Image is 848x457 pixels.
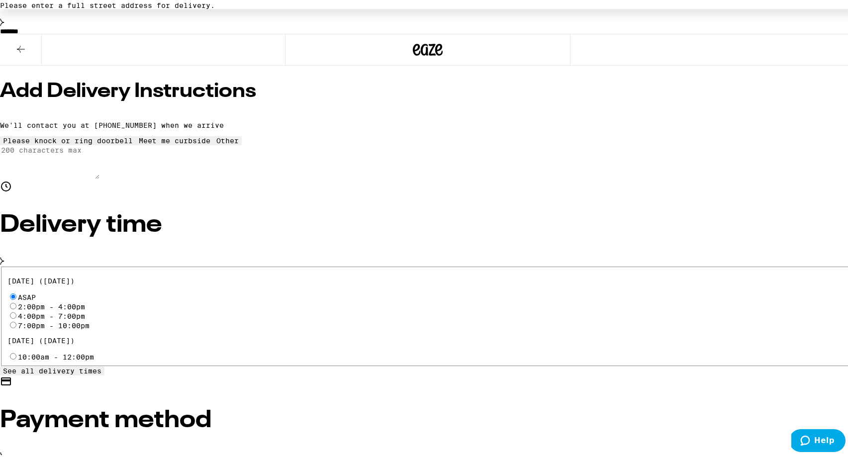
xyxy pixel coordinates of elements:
[3,135,133,143] div: Please knock or ring doorbell
[213,134,242,143] button: Other
[18,320,90,328] label: 7:00pm - 10:00pm
[139,135,210,143] div: Meet me curbside
[18,351,94,359] label: 10:00am - 12:00pm
[3,365,101,373] span: See all delivery times
[791,427,846,452] iframe: Opens a widget where you can find more information
[18,301,85,309] label: 2:00pm - 4:00pm
[18,291,36,299] span: ASAP
[136,134,213,143] button: Meet me curbside
[18,310,85,318] label: 4:00pm - 7:00pm
[216,135,239,143] div: Other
